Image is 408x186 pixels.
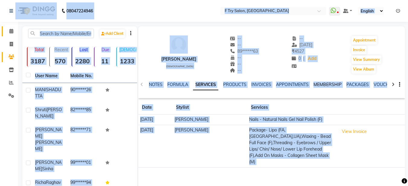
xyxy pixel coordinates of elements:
[307,55,317,63] a: Add
[27,57,48,65] strong: 3187
[100,29,125,38] a: Add Client
[117,57,137,65] strong: 1233
[374,82,397,87] a: VOUCHERS
[276,82,309,87] a: APPOINTMENTS
[172,101,247,115] th: Stylist
[95,57,115,65] strong: 11
[35,107,47,112] span: Shruti
[292,48,304,54] span: 4527
[35,107,62,119] span: [PERSON_NAME]
[352,55,381,64] button: View Summary
[292,36,303,41] span: --
[28,29,94,38] input: Search by Name/Mobile/Email/Code
[352,46,367,54] button: Invoice
[46,180,61,185] span: Raghav
[50,57,70,65] strong: 570
[230,68,241,73] span: --
[161,56,196,62] div: [PERSON_NAME]
[313,82,342,87] a: MEMBERSHIP
[72,57,93,65] strong: 2280
[251,82,271,87] a: INVOICES
[247,125,337,167] td: Package- Lipo (FA,[GEOGRAPHIC_DATA],UA),Waxing - Bead Full Face (F),Threading - Eyebrows / Upper ...
[303,55,304,62] span: |
[67,69,102,83] th: Mobile No.
[138,125,172,167] td: [DATE]
[346,82,369,87] a: PACKAGES
[166,65,194,68] span: [DEMOGRAPHIC_DATA]
[247,101,337,115] th: Services
[352,36,377,45] button: Appointment
[75,47,93,52] p: Lost
[230,36,241,41] span: --
[52,47,70,52] p: Recent
[292,42,313,48] span: [DATE]
[292,48,294,54] span: ₹
[35,140,62,151] span: [PERSON_NAME]
[172,125,247,167] td: [PERSON_NAME]
[230,61,241,67] span: --
[35,127,62,139] span: [PERSON_NAME]
[35,160,62,171] span: [PERSON_NAME]
[292,56,301,61] span: 0
[230,55,241,60] span: --
[35,180,46,185] span: Richa
[247,115,337,125] td: Nails - Natural Nails Gel Nail Polish (F)
[138,115,172,125] td: [DATE]
[138,101,172,115] th: Date
[172,115,247,125] td: [PERSON_NAME]
[96,47,115,52] p: Due
[42,166,53,171] span: Sinha
[193,79,218,90] a: SERVICES
[119,47,137,52] p: [DEMOGRAPHIC_DATA]
[339,127,369,136] button: View Invoice
[30,47,48,52] p: Total
[230,42,241,48] span: --
[15,2,57,19] img: logo
[167,82,188,87] a: FORMULA
[35,87,55,92] span: MANISHA
[352,65,376,74] button: View Album
[170,35,188,54] img: avatar
[149,82,162,87] a: NOTES
[31,69,67,83] th: User Name
[223,82,246,87] a: PRODUCTS
[66,2,93,19] b: 08047224946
